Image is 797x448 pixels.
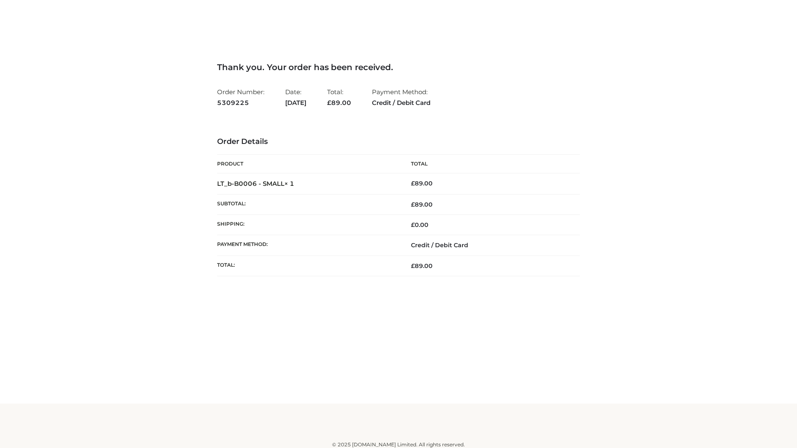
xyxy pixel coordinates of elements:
li: Date: [285,85,306,110]
strong: 5309225 [217,97,264,108]
bdi: 89.00 [411,180,433,187]
span: £ [411,201,415,208]
span: 89.00 [327,99,351,107]
h3: Order Details [217,137,580,146]
strong: LT_b-B0006 - SMALL [217,180,294,187]
span: £ [327,99,331,107]
td: Credit / Debit Card [398,235,580,256]
th: Total [398,155,580,173]
span: £ [411,221,415,229]
span: £ [411,262,415,270]
span: 89.00 [411,262,433,270]
strong: × 1 [284,180,294,187]
th: Payment method: [217,235,398,256]
strong: Credit / Debit Card [372,97,430,108]
span: 89.00 [411,201,433,208]
bdi: 0.00 [411,221,428,229]
th: Shipping: [217,215,398,235]
li: Total: [327,85,351,110]
li: Payment Method: [372,85,430,110]
li: Order Number: [217,85,264,110]
h3: Thank you. Your order has been received. [217,62,580,72]
strong: [DATE] [285,97,306,108]
span: £ [411,180,415,187]
th: Subtotal: [217,194,398,214]
th: Total: [217,256,398,276]
th: Product [217,155,398,173]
